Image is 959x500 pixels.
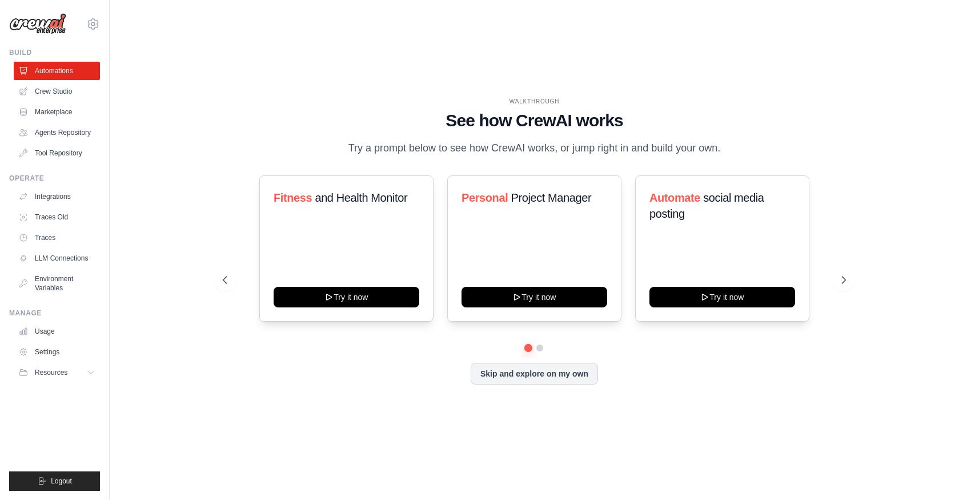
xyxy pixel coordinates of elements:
[649,191,764,220] span: social media posting
[649,287,795,307] button: Try it now
[14,249,100,267] a: LLM Connections
[14,322,100,341] a: Usage
[14,144,100,162] a: Tool Repository
[14,229,100,247] a: Traces
[9,174,100,183] div: Operate
[14,82,100,101] a: Crew Studio
[315,191,408,204] span: and Health Monitor
[14,187,100,206] a: Integrations
[14,103,100,121] a: Marketplace
[471,363,598,385] button: Skip and explore on my own
[649,191,700,204] span: Automate
[14,343,100,361] a: Settings
[462,287,607,307] button: Try it now
[223,97,845,106] div: WALKTHROUGH
[9,48,100,57] div: Build
[35,368,67,377] span: Resources
[274,191,312,204] span: Fitness
[51,477,72,486] span: Logout
[14,363,100,382] button: Resources
[14,208,100,226] a: Traces Old
[14,123,100,142] a: Agents Repository
[14,270,100,297] a: Environment Variables
[14,62,100,80] a: Automations
[9,471,100,491] button: Logout
[9,13,66,35] img: Logo
[274,287,419,307] button: Try it now
[9,309,100,318] div: Manage
[462,191,508,204] span: Personal
[223,110,845,131] h1: See how CrewAI works
[342,140,726,157] p: Try a prompt below to see how CrewAI works, or jump right in and build your own.
[511,191,592,204] span: Project Manager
